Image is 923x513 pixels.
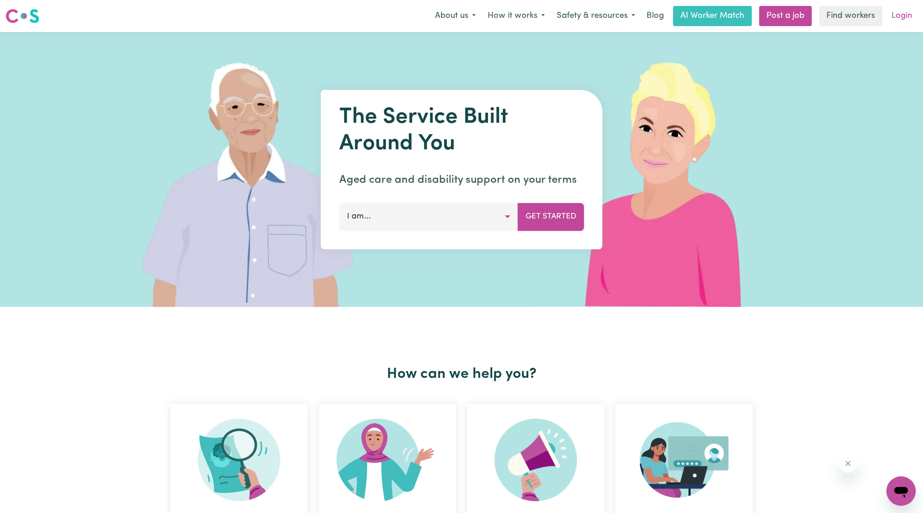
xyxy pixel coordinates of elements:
[5,6,55,14] span: Need any help?
[339,203,518,230] button: I am...
[839,454,857,473] iframe: Close message
[5,5,39,27] a: Careseekers logo
[198,419,280,501] img: Search
[165,366,758,383] h2: How can we help you?
[5,8,39,24] img: Careseekers logo
[339,172,584,188] p: Aged care and disability support on your terms
[640,419,728,501] img: Provider
[759,6,812,26] a: Post a job
[641,6,669,26] a: Blog
[429,6,482,26] button: About us
[886,6,918,26] a: Login
[494,419,577,501] img: Refer
[518,203,584,230] button: Get Started
[551,6,641,26] button: Safety & resources
[673,6,752,26] a: AI Worker Match
[886,476,916,506] iframe: Button to launch messaging window
[339,104,584,157] h1: The Service Built Around You
[482,6,551,26] button: How it works
[819,6,882,26] a: Find workers
[337,419,438,501] img: Become Worker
